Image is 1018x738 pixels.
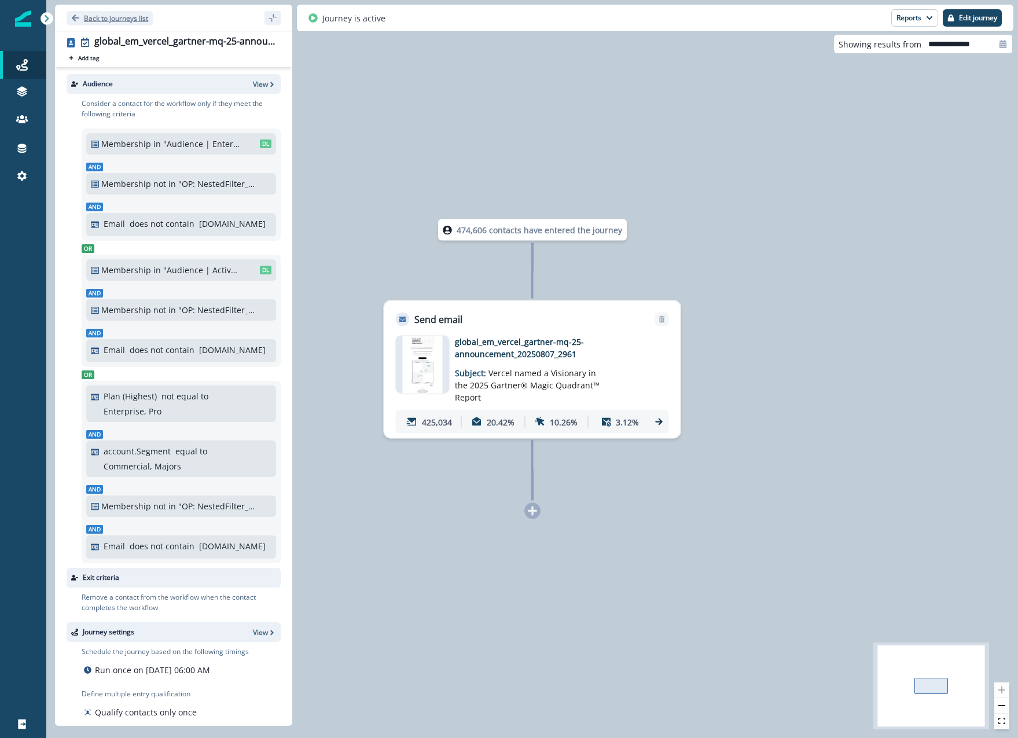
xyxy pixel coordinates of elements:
p: Membership [101,264,151,276]
span: Or [82,370,94,379]
p: Audience [83,79,113,89]
button: sidebar collapse toggle [264,11,281,25]
p: "OP: NestedFilter_MasterEmailSuppression+3daygov" [178,500,256,512]
p: in [153,264,161,276]
p: not in [153,304,176,316]
button: Go back [67,11,153,25]
p: Remove a contact from the workflow when the contact completes the workflow [82,592,281,613]
span: And [86,525,103,534]
span: And [86,203,103,211]
p: "Audience | Active Partners - Verified" [163,264,241,276]
p: [DOMAIN_NAME] [199,218,266,230]
button: zoom out [994,698,1009,714]
p: Journey is active [322,12,385,24]
p: Journey settings [83,627,134,637]
p: Membership [101,178,151,190]
p: in [153,138,161,150]
p: 474,606 contacts have entered the journey [457,224,622,236]
span: DL [260,139,271,148]
p: Plan (Highest) [104,390,157,402]
span: Vercel named a Visionary in the 2025 Gartner® Magic Quadrant™ Report [455,368,600,403]
span: And [86,163,103,171]
p: Membership [101,138,151,150]
p: Consider a contact for the workflow only if they meet the following criteria [82,98,281,119]
p: "Audience | Enterprise Customers - Verified" [163,138,241,150]
img: email asset unavailable [402,336,442,394]
button: Add tag [67,53,101,63]
p: Add tag [78,54,99,61]
div: Send emailRemoveemail asset unavailableglobal_em_vercel_gartner-mq-25-announcement_20250807_2961S... [384,300,681,439]
p: Email [104,344,125,356]
p: not in [153,500,176,512]
g: Edge from 68ff13b9-9bb1-4f99-b8f3-92928ac3e413 to node-add-under-4de4d46f-37d5-47bd-9cdc-b87d63a9... [532,440,533,501]
button: fit view [994,714,1009,729]
g: Edge from node-dl-count to 68ff13b9-9bb1-4f99-b8f3-92928ac3e413 [532,243,533,299]
p: Qualify contacts only once [95,706,197,718]
p: Email [104,540,125,552]
p: equal to [175,445,207,457]
p: Membership [101,304,151,316]
p: Send email [414,313,462,326]
p: Exit criteria [83,572,119,583]
p: View [253,79,268,89]
div: global_em_vercel_gartner-mq-25-announcement_20250807_2961 [94,36,276,49]
p: global_em_vercel_gartner-mq-25-announcement_20250807_2961 [455,336,640,360]
p: 20.42% [487,416,514,428]
p: does not contain [130,540,194,552]
p: Define multiple entry qualification [82,689,199,699]
span: And [86,430,103,439]
p: Run once on [DATE] 06:00 AM [95,664,210,676]
p: Schedule the journey based on the following timings [82,647,249,657]
p: "OP: NestedFilter_MasterEmailSuppression+3daygov" [178,304,256,316]
span: And [86,329,103,337]
p: [DOMAIN_NAME] [199,344,266,356]
button: Edit journey [943,9,1002,27]
button: View [253,79,276,89]
div: 474,606 contacts have entered the journey [421,219,644,241]
p: not equal to [161,390,208,402]
p: Edit journey [959,14,997,22]
p: [DOMAIN_NAME] [199,540,266,552]
span: And [86,485,103,494]
button: Reports [891,9,938,27]
p: Commercial, Majors [104,460,181,472]
p: 10.26% [550,416,578,428]
p: Email [104,218,125,230]
button: View [253,627,276,637]
p: Enterprise, Pro [104,405,161,417]
span: And [86,289,103,298]
p: does not contain [130,218,194,230]
p: 3.12% [616,416,639,428]
p: Back to journeys list [84,13,148,23]
p: Showing results from [839,38,921,50]
p: Subject: [455,360,600,403]
p: 425,034 [422,416,452,428]
img: Inflection [15,10,31,27]
p: account.Segment [104,445,171,457]
p: not in [153,178,176,190]
span: DL [260,266,271,274]
p: "OP: NestedFilter_MasterEmailSuppression+3daygov" [178,178,256,190]
p: View [253,627,268,637]
p: Membership [101,500,151,512]
span: Or [82,244,94,253]
p: does not contain [130,344,194,356]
